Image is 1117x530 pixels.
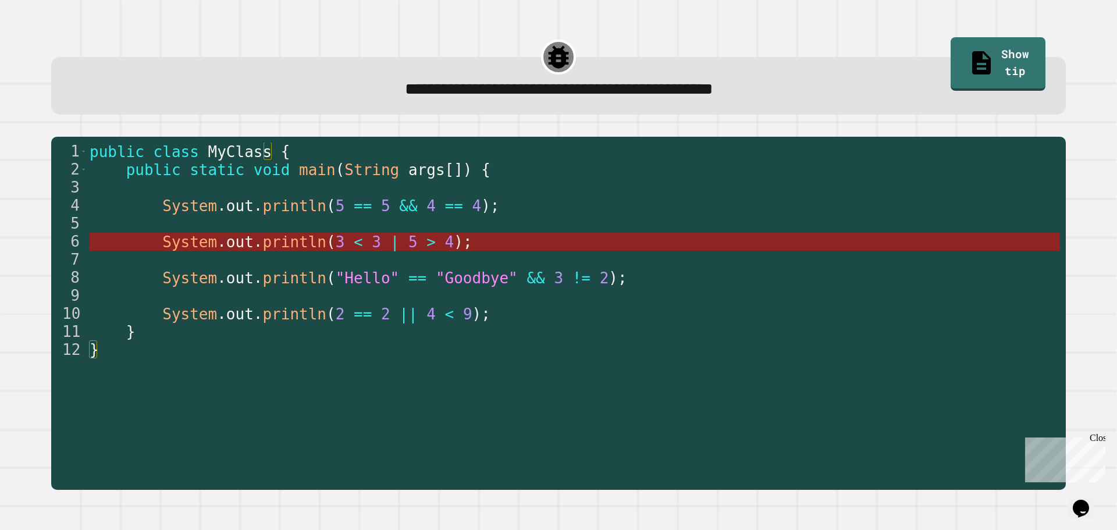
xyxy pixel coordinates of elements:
[463,305,472,323] span: 9
[408,269,426,287] span: ==
[354,233,363,251] span: <
[527,269,545,287] span: &&
[335,269,399,287] span: "Hello"
[1020,433,1105,482] iframe: chat widget
[299,161,336,179] span: main
[599,269,609,287] span: 2
[426,305,436,323] span: 4
[390,233,399,251] span: |
[951,37,1045,91] a: Show tip
[354,305,372,323] span: ==
[51,323,87,341] div: 11
[226,197,253,215] span: out
[51,161,87,179] div: 2
[226,305,253,323] span: out
[162,305,217,323] span: System
[80,143,87,161] span: Toggle code folding, rows 1 through 12
[51,143,87,161] div: 1
[262,269,326,287] span: println
[408,233,418,251] span: 5
[162,269,217,287] span: System
[399,305,417,323] span: ||
[162,197,217,215] span: System
[1068,483,1105,518] iframe: chat widget
[90,143,144,161] span: public
[190,161,244,179] span: static
[262,197,326,215] span: println
[80,161,87,179] span: Toggle code folding, rows 2 through 11
[208,143,272,161] span: MyClass
[399,197,417,215] span: &&
[472,197,481,215] span: 4
[335,305,344,323] span: 2
[5,5,80,74] div: Chat with us now!Close
[51,341,87,359] div: 12
[262,305,326,323] span: println
[153,143,198,161] span: class
[408,161,445,179] span: args
[51,305,87,323] div: 10
[344,161,399,179] span: String
[51,269,87,287] div: 8
[51,197,87,215] div: 4
[51,233,87,251] div: 6
[426,197,436,215] span: 4
[253,161,290,179] span: void
[226,233,253,251] span: out
[354,197,372,215] span: ==
[381,197,390,215] span: 5
[51,179,87,197] div: 3
[51,215,87,233] div: 5
[335,197,344,215] span: 5
[426,233,436,251] span: >
[51,287,87,305] div: 9
[444,197,463,215] span: ==
[162,233,217,251] span: System
[372,233,381,251] span: 3
[435,269,517,287] span: "Goodbye"
[262,233,326,251] span: println
[572,269,590,287] span: !=
[335,233,344,251] span: 3
[126,161,180,179] span: public
[51,251,87,269] div: 7
[554,269,563,287] span: 3
[226,269,253,287] span: out
[444,233,454,251] span: 4
[444,305,454,323] span: <
[381,305,390,323] span: 2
